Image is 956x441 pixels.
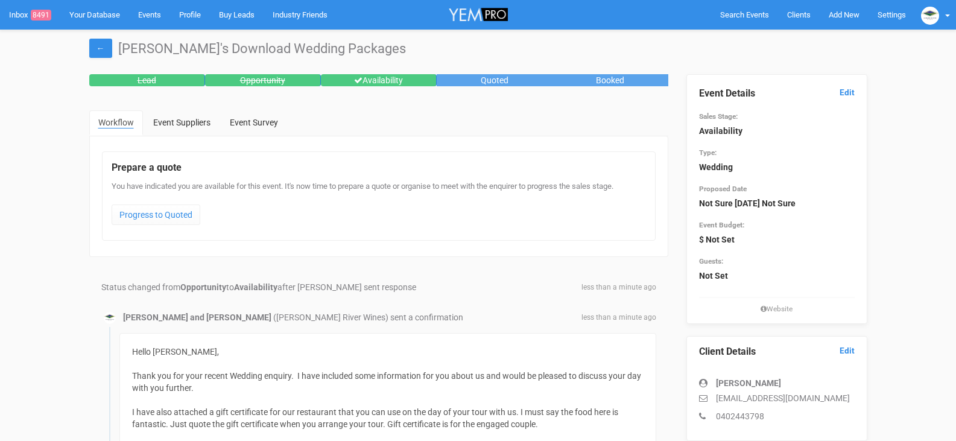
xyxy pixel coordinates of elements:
[840,87,855,98] a: Edit
[123,313,271,322] strong: [PERSON_NAME] and [PERSON_NAME]
[31,10,51,21] span: 8491
[552,74,668,86] div: Booked
[112,161,646,175] legend: Prepare a quote
[112,205,200,225] a: Progress to Quoted
[101,282,416,292] span: Status changed from to after [PERSON_NAME] sent response
[699,185,747,193] small: Proposed Date
[89,110,143,136] a: Workflow
[699,162,733,172] strong: Wedding
[581,313,656,323] span: less than a minute ago
[699,257,723,265] small: Guests:
[221,110,287,135] a: Event Survey
[89,42,867,56] h1: [PERSON_NAME]'s Download Wedding Packages
[699,221,744,229] small: Event Budget:
[921,7,939,25] img: logo.JPG
[720,10,769,19] span: Search Events
[205,74,321,86] div: Opportunity
[787,10,811,19] span: Clients
[180,282,226,292] strong: Opportunity
[273,313,463,322] span: ([PERSON_NAME] River Wines) sent a confirmation
[437,74,552,86] div: Quoted
[699,304,855,314] small: Website
[104,312,116,324] img: logo.JPG
[699,235,735,244] strong: $ Not Set
[89,39,112,58] a: ←
[89,74,205,86] div: Lead
[699,392,855,404] p: [EMAIL_ADDRESS][DOMAIN_NAME]
[321,74,437,86] div: Availability
[840,345,855,357] a: Edit
[699,148,717,157] small: Type:
[112,181,646,231] div: You have indicated you are available for this event. It's now time to prepare a quote or organise...
[699,410,855,422] p: 0402443798
[699,271,728,281] strong: Not Set
[234,282,277,292] strong: Availability
[699,345,855,359] legend: Client Details
[581,282,656,293] span: less than a minute ago
[829,10,859,19] span: Add New
[699,126,742,136] strong: Availability
[699,112,738,121] small: Sales Stage:
[699,87,855,101] legend: Event Details
[716,378,781,388] strong: [PERSON_NAME]
[699,198,796,208] strong: Not Sure [DATE] Not Sure
[132,346,644,358] div: Hello [PERSON_NAME],
[144,110,220,135] a: Event Suppliers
